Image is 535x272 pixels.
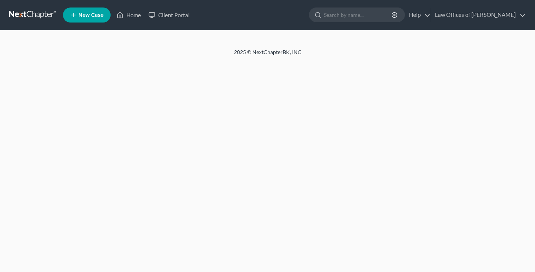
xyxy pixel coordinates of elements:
[431,8,526,22] a: Law Offices of [PERSON_NAME]
[113,8,145,22] a: Home
[405,8,430,22] a: Help
[54,48,481,62] div: 2025 © NextChapterBK, INC
[145,8,193,22] a: Client Portal
[78,12,103,18] span: New Case
[324,8,393,22] input: Search by name...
